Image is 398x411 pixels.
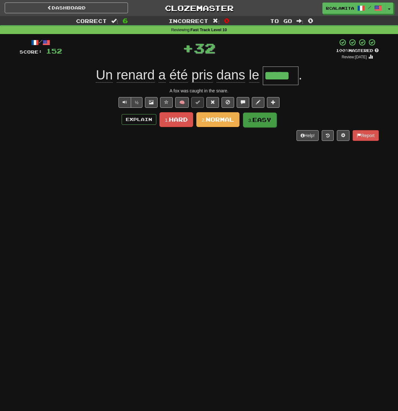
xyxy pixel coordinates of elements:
[159,67,166,83] span: a
[202,117,206,123] small: 2.
[175,97,189,108] button: 🧠
[5,3,128,13] a: Dashboard
[342,55,367,59] small: Review: [DATE]
[298,67,302,82] span: .
[322,130,334,141] button: Round history (alt+y)
[122,114,156,125] button: Explain
[123,17,128,24] span: 6
[170,67,188,83] span: été
[46,47,62,55] span: 152
[131,97,143,108] button: ½
[20,38,62,46] div: /
[222,97,234,108] button: Ignore sentence (alt+i)
[249,67,259,83] span: le
[326,5,354,11] span: rcalamita
[193,40,216,56] span: 32
[322,3,385,14] a: rcalamita /
[192,67,213,83] span: pris
[224,17,229,24] span: 0
[118,97,131,108] button: Play sentence audio (ctl+space)
[160,97,173,108] button: Favorite sentence (alt+f)
[169,116,188,123] span: Hard
[20,88,379,94] div: A fox was caught in the snare.
[252,116,271,123] span: Easy
[237,97,249,108] button: Discuss sentence (alt+u)
[216,67,245,83] span: dans
[169,18,208,24] span: Incorrect
[297,130,319,141] button: Help!
[297,18,303,24] span: :
[191,28,227,32] strong: Fast Track Level 10
[267,97,280,108] button: Add to collection (alt+a)
[336,48,379,54] div: Mastered
[353,130,378,141] button: Report
[145,97,158,108] button: Show image (alt+x)
[159,112,193,127] button: 1.Hard
[252,97,264,108] button: Edit sentence (alt+d)
[117,67,155,83] span: renard
[248,118,252,123] small: 3.
[182,38,193,57] span: +
[76,18,107,24] span: Correct
[336,48,349,53] span: 100 %
[191,97,204,108] button: Set this sentence to 100% Mastered (alt+m)
[137,3,261,14] a: Clozemaster
[111,18,118,24] span: :
[117,97,143,108] div: Text-to-speech controls
[243,113,277,127] button: 3.Easy
[206,97,219,108] button: Reset to 0% Mastered (alt+r)
[165,117,169,123] small: 1.
[308,17,313,24] span: 0
[20,49,42,55] span: Score:
[96,67,113,83] span: Un
[270,18,292,24] span: To go
[206,116,234,123] span: Normal
[368,5,371,9] span: /
[213,18,220,24] span: :
[196,112,239,127] button: 2.Normal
